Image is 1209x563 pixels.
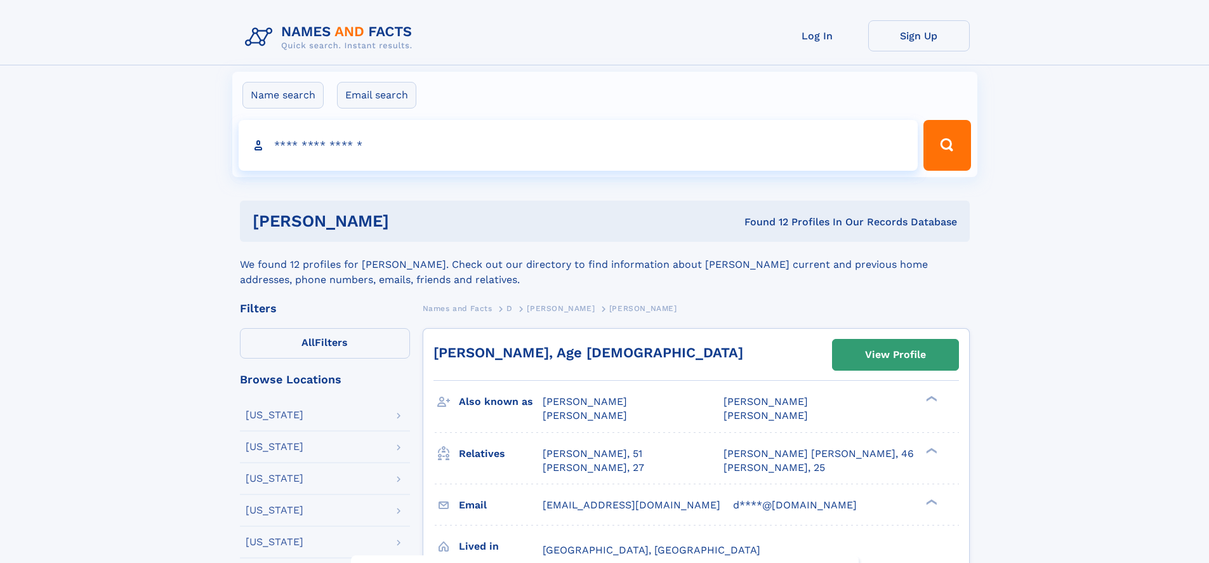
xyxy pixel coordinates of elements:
label: Name search [242,82,324,109]
h3: Email [459,494,543,516]
span: All [301,336,315,348]
a: [PERSON_NAME] [527,300,595,316]
span: [PERSON_NAME] [609,304,677,313]
div: [US_STATE] [246,410,303,420]
a: [PERSON_NAME] [PERSON_NAME], 46 [723,447,914,461]
div: View Profile [865,340,926,369]
a: [PERSON_NAME], 27 [543,461,644,475]
a: D [506,300,513,316]
span: [PERSON_NAME] [723,409,808,421]
div: [US_STATE] [246,537,303,547]
div: ❯ [923,498,938,506]
span: D [506,304,513,313]
div: [US_STATE] [246,442,303,452]
a: Log In [767,20,868,51]
a: Sign Up [868,20,970,51]
div: Filters [240,303,410,314]
div: We found 12 profiles for [PERSON_NAME]. Check out our directory to find information about [PERSON... [240,242,970,288]
div: [US_STATE] [246,474,303,484]
button: Search Button [923,120,970,171]
span: [GEOGRAPHIC_DATA], [GEOGRAPHIC_DATA] [543,544,760,556]
div: ❯ [923,395,938,403]
a: [PERSON_NAME], 25 [723,461,825,475]
span: [PERSON_NAME] [543,395,627,407]
span: [PERSON_NAME] [543,409,627,421]
input: search input [239,120,918,171]
div: Browse Locations [240,374,410,385]
label: Filters [240,328,410,359]
div: ❯ [923,446,938,454]
span: [EMAIL_ADDRESS][DOMAIN_NAME] [543,499,720,511]
div: Found 12 Profiles In Our Records Database [567,215,957,229]
a: [PERSON_NAME], Age [DEMOGRAPHIC_DATA] [433,345,743,361]
h1: [PERSON_NAME] [253,213,567,229]
label: Email search [337,82,416,109]
a: [PERSON_NAME], 51 [543,447,642,461]
a: View Profile [833,340,958,370]
div: [US_STATE] [246,505,303,515]
span: [PERSON_NAME] [527,304,595,313]
span: [PERSON_NAME] [723,395,808,407]
h3: Also known as [459,391,543,413]
h3: Lived in [459,536,543,557]
img: Logo Names and Facts [240,20,423,55]
a: Names and Facts [423,300,492,316]
h3: Relatives [459,443,543,465]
